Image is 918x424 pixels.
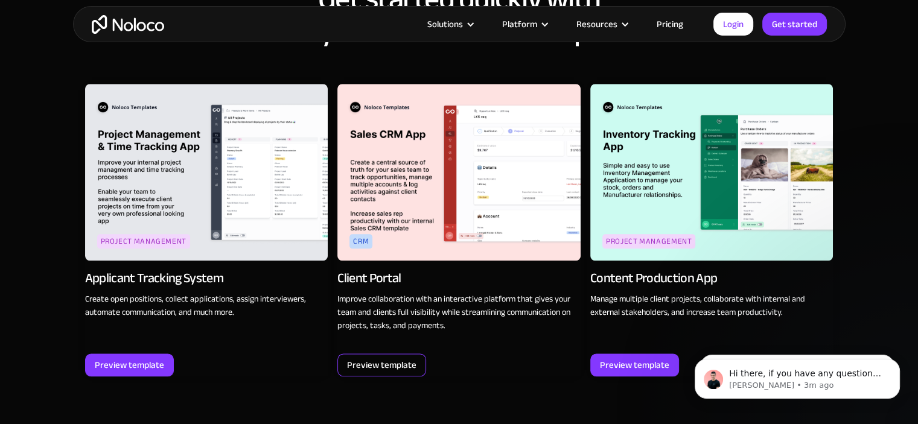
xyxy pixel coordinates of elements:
a: Project ManagementApplicant Tracking SystemCreate open positions, collect applications, assign in... [85,84,328,376]
a: home [92,15,164,34]
div: Project Management [97,234,191,248]
div: Preview template [600,357,669,373]
div: Client Portal [337,270,401,286]
div: Resources [561,16,642,32]
div: crm [349,234,372,248]
div: Platform [487,16,561,32]
div: Applicant Tracking System [85,270,224,286]
p: Improve collaboration with an interactive platform that gives your team and clients full visibili... [337,293,581,332]
div: Preview template [95,357,164,373]
a: Project ManagementContent Production AppManage multiple client projects, collaborate with interna... [590,84,834,376]
p: Create open positions, collect applications, assign interviewers, automate communication, and muc... [85,293,328,319]
div: Content Production App [590,270,717,286]
div: Resources [576,16,617,32]
p: Manage multiple client projects, collaborate with internal and external stakeholders, and increas... [590,293,834,319]
a: Login [713,13,753,36]
div: Project Management [602,234,696,248]
div: Preview template [347,357,416,373]
div: Solutions [412,16,487,32]
iframe: Intercom notifications message [677,334,918,418]
div: Solutions [427,16,463,32]
a: Get started [762,13,827,36]
div: Platform [502,16,537,32]
a: crmClient PortalImprove collaboration with an interactive platform that gives your team and clien... [337,84,581,376]
a: Pricing [642,16,698,32]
